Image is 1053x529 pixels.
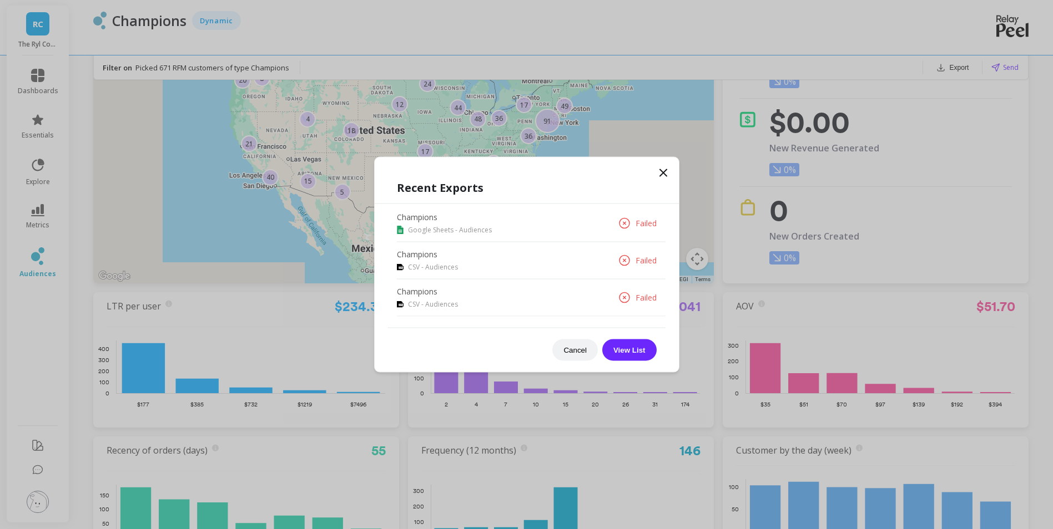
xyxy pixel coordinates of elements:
p: Champions [397,249,458,260]
h1: Recent Exports [397,180,657,196]
img: csv icon [397,264,404,271]
p: Failed [636,255,657,266]
span: Google Sheets - Audiences [408,225,492,235]
img: google sheets icon [397,225,404,234]
p: Failed [636,218,657,229]
img: csv icon [397,301,404,308]
p: Failed [636,292,657,303]
span: CSV - Audiences [408,262,458,272]
span: CSV - Audiences [408,299,458,309]
button: View List [602,339,657,361]
p: Champions [397,212,492,223]
p: Champions [397,286,458,297]
button: Cancel [552,339,598,361]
